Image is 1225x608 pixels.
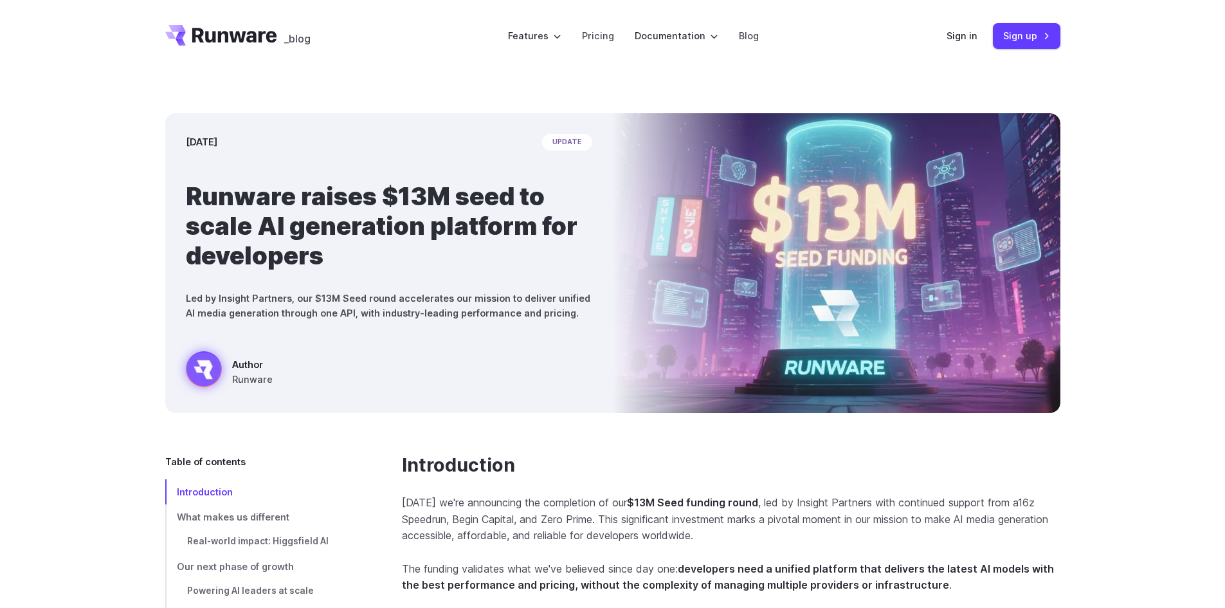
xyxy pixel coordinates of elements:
p: The funding validates what we've believed since day one: . [402,561,1060,594]
h1: Runware raises $13M seed to scale AI generation platform for developers [186,181,592,270]
strong: developers need a unified platform that delivers the latest AI models with the best performance a... [402,562,1054,592]
a: Our next phase of growth [165,554,361,579]
a: Introduction [402,454,515,477]
a: Blog [739,28,759,43]
a: Introduction [165,479,361,504]
a: What makes us different [165,504,361,530]
a: Go to / [165,25,277,46]
a: Futuristic city scene with neon lights showing Runware announcement of $13M seed funding in large... [186,351,273,392]
label: Features [508,28,561,43]
a: Real-world impact: Higgsfield AI [165,530,361,554]
span: Real-world impact: Higgsfield AI [187,536,329,546]
a: Pricing [582,28,614,43]
p: Led by Insight Partners, our $13M Seed round accelerates our mission to deliver unified AI media ... [186,291,592,320]
span: Introduction [177,486,233,497]
label: Documentation [635,28,718,43]
img: Futuristic city scene with neon lights showing Runware announcement of $13M seed funding in large... [613,113,1060,413]
span: update [542,134,592,151]
a: _blog [284,25,311,46]
span: Powering AI leaders at scale [187,585,314,596]
a: Sign up [993,23,1060,48]
strong: $13M Seed funding round [627,496,758,509]
p: [DATE] we're announcing the completion of our , led by Insight Partners with continued support fr... [402,495,1060,544]
span: Author [232,357,273,372]
span: Our next phase of growth [177,561,294,572]
span: Table of contents [165,454,246,469]
a: Powering AI leaders at scale [165,579,361,603]
span: Runware [232,372,273,387]
a: Sign in [947,28,977,43]
span: _blog [284,33,311,44]
time: [DATE] [186,134,217,149]
span: What makes us different [177,511,289,522]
